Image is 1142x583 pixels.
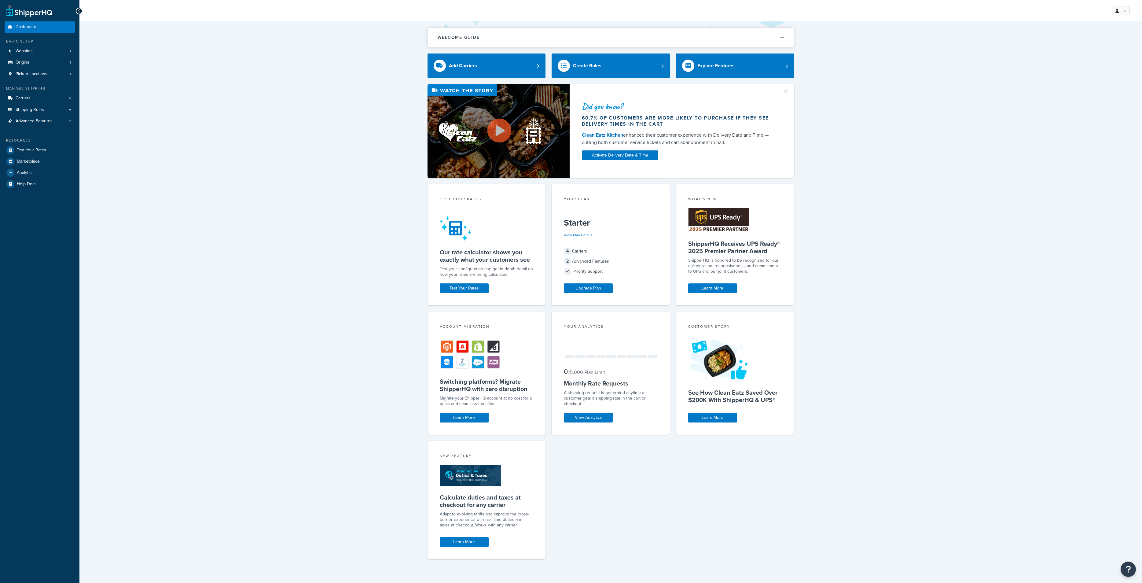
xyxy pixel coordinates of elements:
span: 0 [564,367,568,377]
li: Carriers [5,93,75,104]
span: Dashboard [16,24,36,30]
a: Test Your Rates [440,283,489,293]
a: Marketplace [5,156,75,167]
span: 2 [69,119,71,124]
small: / 5,000 Plan Limit [568,369,605,376]
span: 2 [564,258,571,265]
span: Carriers [16,96,31,101]
span: 4 [564,248,571,255]
div: Account Migration [440,324,534,331]
a: View Analytics [564,413,613,422]
h5: Starter [564,218,658,228]
a: Analytics [5,167,75,178]
span: 4 [69,96,71,101]
div: Test your configuration and get in-depth detail on how your rates are being calculated. [440,266,534,277]
span: Marketplace [17,159,40,164]
h5: Monthly Rate Requests [564,380,658,387]
a: Shipping Rules [5,104,75,116]
a: Learn More [440,413,489,422]
h5: Calculate duties and taxes at checkout for any carrier [440,494,534,508]
a: Upgrade Plan [564,283,613,293]
span: Help Docs [17,182,37,187]
h5: ShipperHQ Receives UPS Ready® 2025 Premier Partner Award [688,240,782,255]
div: Your Analytics [564,324,658,331]
a: Explore Features [676,54,794,78]
a: Test Your Rates [5,145,75,156]
li: Websites [5,46,75,57]
div: Create Rules [573,61,601,70]
a: Help Docs [5,179,75,190]
div: Resources [5,138,75,143]
div: A shipping request is generated anytime a customer gets a shipping rate in the cart or checkout. [564,390,658,407]
li: Pickup Locations [5,68,75,80]
div: Advanced Features [564,257,658,266]
span: 1 [70,72,71,77]
h5: Our rate calculator shows you exactly what your customers see [440,249,534,263]
div: Customer Story [688,324,782,331]
li: Origins [5,57,75,68]
button: Welcome Guide [428,28,794,47]
a: Websites1 [5,46,75,57]
a: Learn More [440,537,489,547]
div: Did you know? [582,102,775,111]
div: Migrate your ShipperHQ account at no cost for a quick and seamless transition. [440,396,534,407]
span: Shipping Rules [16,107,44,113]
a: Learn More [688,283,737,293]
a: Carriers4 [5,93,75,104]
a: Clean Eatz Kitchen [582,131,623,138]
a: Create Rules [552,54,670,78]
a: Origins1 [5,57,75,68]
div: Carriers [564,247,658,256]
h5: See How Clean Eatz Saved Over $200K With ShipperHQ & UPS® [688,389,782,404]
a: Dashboard [5,21,75,33]
p: ShipperHQ is honored to be recognized for our collaboration, responsiveness, and commitment to UP... [688,258,782,274]
a: Advanced Features2 [5,116,75,127]
span: Websites [16,49,33,54]
a: Activate Delivery Date & Time [582,150,658,160]
span: Pickup Locations [16,72,47,77]
h2: Welcome Guide [438,35,480,40]
a: Pickup Locations1 [5,68,75,80]
div: Your Plan [564,196,658,203]
a: Learn More [688,413,737,422]
div: Test your rates [440,196,534,203]
span: Origins [16,60,29,65]
div: Basic Setup [5,39,75,44]
h5: Switching platforms? Migrate ShipperHQ with zero disruption [440,378,534,393]
img: Video thumbnail [428,84,570,178]
div: What's New [688,196,782,203]
div: New Feature [440,453,534,460]
span: Advanced Features [16,119,53,124]
div: Add Carriers [449,61,477,70]
span: Test Your Rates [17,148,46,153]
div: Priority Support [564,267,658,276]
button: Open Resource Center [1121,562,1136,577]
span: Analytics [17,170,34,175]
span: 1 [70,49,71,54]
div: Explore Features [697,61,735,70]
div: Manage Shipping [5,86,75,91]
div: 60.7% of customers are more likely to purchase if they see delivery times in the cart [582,115,775,127]
a: View Plan Details [564,232,592,238]
span: 1 [70,60,71,65]
div: enhanced their customer experience with Delivery Date and Time — cutting both customer service ti... [582,131,775,146]
li: Advanced Features [5,116,75,127]
p: Adapt to evolving tariffs and improve the cross-border experience with real-time duties and taxes... [440,511,534,528]
a: Add Carriers [428,54,546,78]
